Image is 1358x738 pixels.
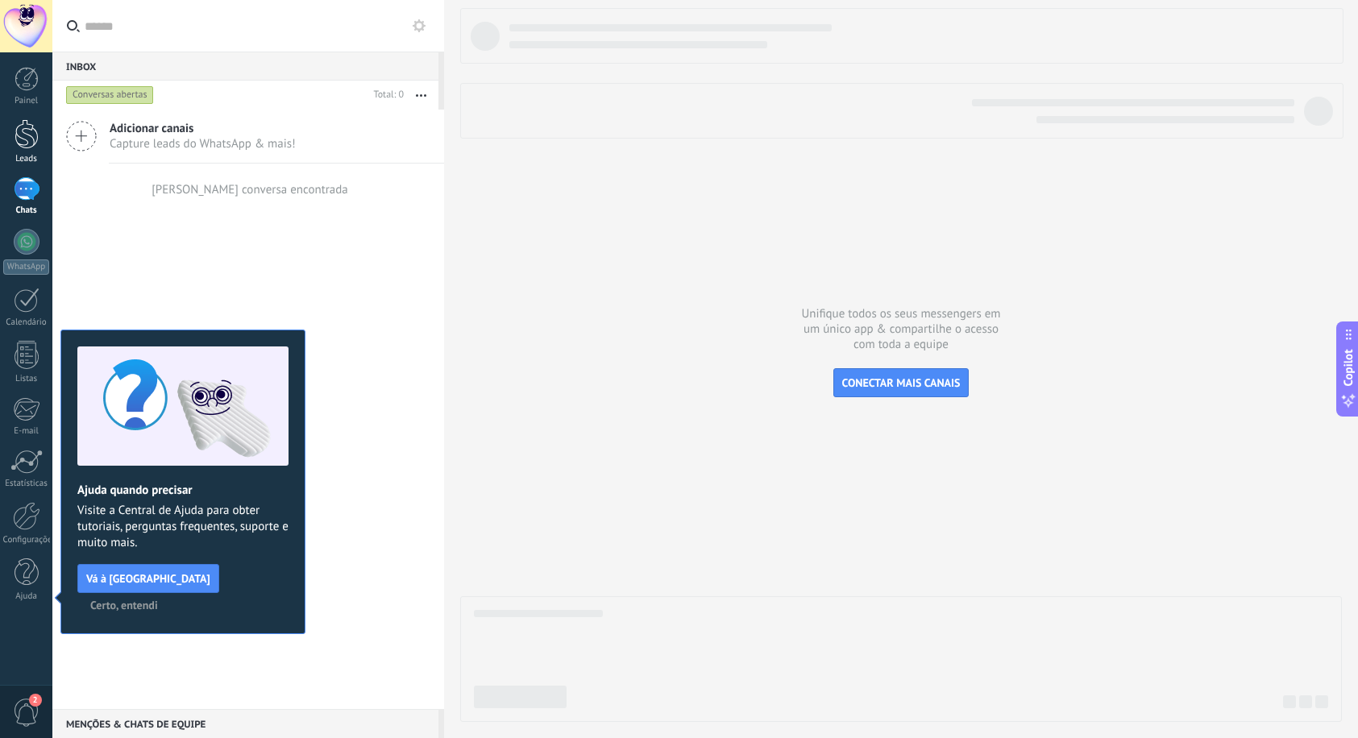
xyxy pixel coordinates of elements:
span: Copilot [1340,350,1356,387]
div: Estatísticas [3,479,50,489]
div: Listas [3,374,50,384]
div: E-mail [3,426,50,437]
div: Configurações [3,535,50,545]
span: 2 [29,694,42,707]
div: Painel [3,96,50,106]
div: [PERSON_NAME] conversa encontrada [152,182,348,197]
span: Vá à [GEOGRAPHIC_DATA] [86,573,210,584]
div: Chats [3,205,50,216]
div: Ajuda [3,591,50,602]
button: CONECTAR MAIS CANAIS [833,368,970,397]
span: Adicionar canais [110,121,296,136]
div: Total: 0 [368,87,404,103]
div: Inbox [52,52,438,81]
div: Menções & Chats de equipe [52,709,438,738]
div: Conversas abertas [66,85,154,105]
span: Visite a Central de Ajuda para obter tutoriais, perguntas frequentes, suporte e muito mais. [77,503,289,551]
button: Vá à [GEOGRAPHIC_DATA] [77,564,219,593]
div: WhatsApp [3,259,49,275]
span: CONECTAR MAIS CANAIS [842,375,961,390]
span: Capture leads do WhatsApp & mais! [110,136,296,151]
h2: Ajuda quando precisar [77,483,289,498]
div: Calendário [3,317,50,328]
button: Certo, entendi [83,593,165,617]
div: Leads [3,154,50,164]
span: Certo, entendi [90,599,158,611]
